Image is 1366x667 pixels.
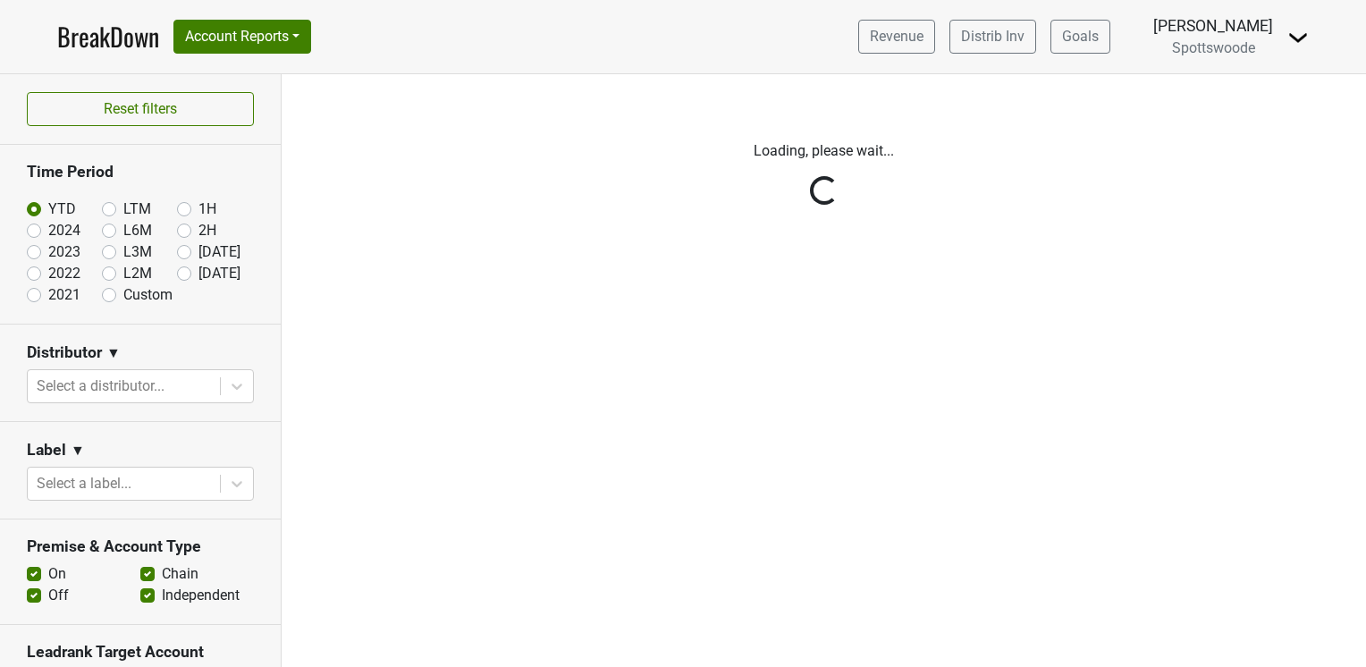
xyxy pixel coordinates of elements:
[1287,27,1309,48] img: Dropdown Menu
[858,20,935,54] a: Revenue
[949,20,1036,54] a: Distrib Inv
[1172,39,1255,56] span: Spottswoode
[57,18,159,55] a: BreakDown
[1153,14,1273,38] div: [PERSON_NAME]
[173,20,311,54] button: Account Reports
[328,140,1320,162] p: Loading, please wait...
[1050,20,1110,54] a: Goals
